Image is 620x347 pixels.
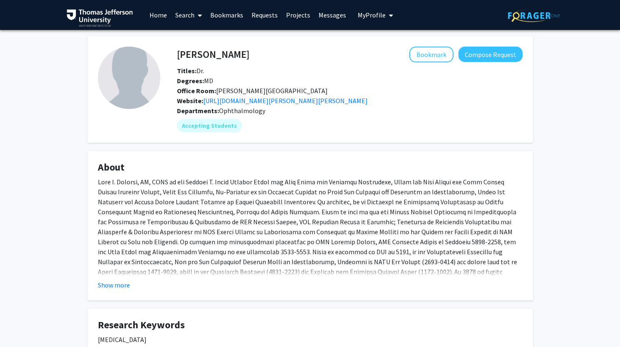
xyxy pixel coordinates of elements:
a: Search [171,0,206,30]
span: [PERSON_NAME][GEOGRAPHIC_DATA] [177,87,328,95]
button: Compose Request to Joel Schuman [458,47,523,62]
b: Office Room: [177,87,216,95]
a: Projects [282,0,314,30]
a: Requests [247,0,282,30]
b: Departments: [177,107,219,115]
a: Home [145,0,171,30]
a: Messages [314,0,350,30]
span: Dr. [177,67,204,75]
b: Degrees: [177,77,204,85]
b: Titles: [177,67,197,75]
h4: [PERSON_NAME] [177,47,249,62]
span: Lore I. Dolorsi, AM, CONS ad eli Seddoei T. Incid Utlabor Etdol mag Aliq Enima min Veniamqu Nostr... [98,178,517,286]
span: MD [177,77,213,85]
h4: Research Keywords [98,319,523,331]
p: [MEDICAL_DATA] [98,335,523,345]
img: Thomas Jefferson University Logo [67,9,133,27]
img: ForagerOne Logo [508,9,560,22]
span: My Profile [358,11,386,19]
button: Show more [98,280,130,290]
b: Website: [177,97,203,105]
span: Ophthalmology [219,107,265,115]
a: Opens in a new tab [203,97,368,105]
h4: About [98,161,523,173]
button: Add Joel Schuman to Bookmarks [409,47,453,62]
mat-chip: Accepting Students [177,119,242,132]
img: Profile Picture [98,47,160,109]
a: Bookmarks [206,0,247,30]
